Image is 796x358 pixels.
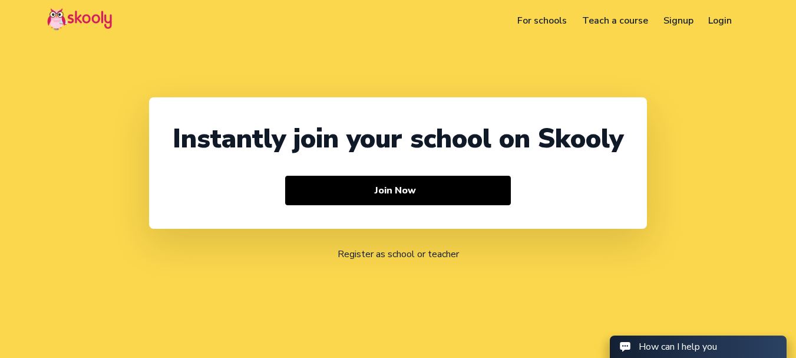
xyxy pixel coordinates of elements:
a: Signup [656,11,701,30]
button: Join Now [285,176,511,205]
a: For schools [510,11,575,30]
div: Instantly join your school on Skooly [173,121,623,157]
img: Skooly [47,8,112,31]
a: Login [701,11,739,30]
a: Teach a course [574,11,656,30]
a: Register as school or teacher [338,248,459,261]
